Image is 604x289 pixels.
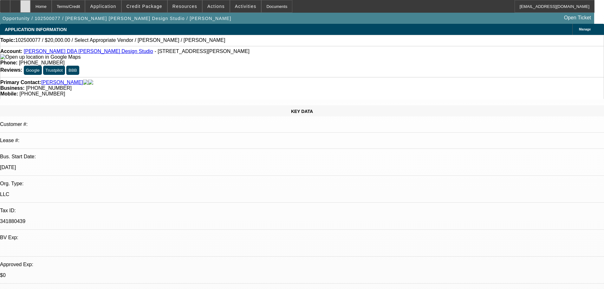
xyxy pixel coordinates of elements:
[15,37,225,43] span: 102500077 / $20,000.00 / Select Appropriate Vendor / [PERSON_NAME] / [PERSON_NAME]
[0,49,22,54] strong: Account:
[0,80,41,85] strong: Primary Contact:
[26,85,72,91] span: [PHONE_NUMBER]
[0,60,17,65] strong: Phone:
[291,109,313,114] span: KEY DATA
[122,0,167,12] button: Credit Package
[0,54,81,60] a: View Google Maps
[66,66,79,75] button: BBB
[0,67,22,73] strong: Reviews:
[41,80,83,85] a: [PERSON_NAME]
[579,28,591,31] span: Manage
[0,54,81,60] img: Open up location in Google Maps
[88,80,93,85] img: linkedin-icon.png
[154,49,250,54] span: - [STREET_ADDRESS][PERSON_NAME]
[203,0,230,12] button: Actions
[24,49,153,54] a: [PERSON_NAME] DBA [PERSON_NAME] Design Studio
[83,80,88,85] img: facebook-icon.png
[562,12,594,23] a: Open Ticket
[235,4,257,9] span: Activities
[3,16,231,21] span: Opportunity / 102500077 / [PERSON_NAME] [PERSON_NAME] Design Studio / [PERSON_NAME]
[230,0,261,12] button: Activities
[43,66,65,75] button: Trustpilot
[172,4,197,9] span: Resources
[85,0,121,12] button: Application
[19,60,65,65] span: [PHONE_NUMBER]
[127,4,162,9] span: Credit Package
[0,37,15,43] strong: Topic:
[19,91,65,96] span: [PHONE_NUMBER]
[168,0,202,12] button: Resources
[90,4,116,9] span: Application
[0,85,24,91] strong: Business:
[0,91,18,96] strong: Mobile:
[24,66,42,75] button: Google
[207,4,225,9] span: Actions
[5,27,67,32] span: APPLICATION INFORMATION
